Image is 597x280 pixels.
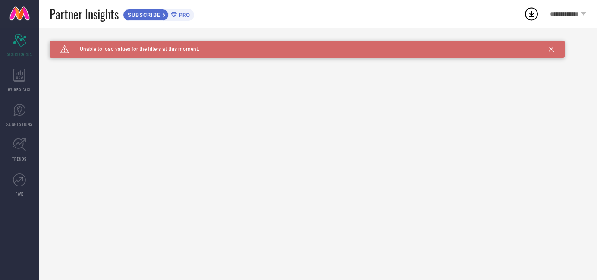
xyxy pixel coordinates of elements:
div: Open download list [524,6,539,22]
span: FWD [16,191,24,197]
span: WORKSPACE [8,86,31,92]
span: Unable to load values for the filters at this moment. [69,46,199,52]
span: SUGGESTIONS [6,121,33,127]
span: PRO [177,12,190,18]
span: SUBSCRIBE [123,12,163,18]
span: Partner Insights [50,5,119,23]
a: SUBSCRIBEPRO [123,7,194,21]
div: Unable to load filters at this moment. Please try later. [50,41,586,47]
span: SCORECARDS [7,51,32,57]
span: TRENDS [12,156,27,162]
